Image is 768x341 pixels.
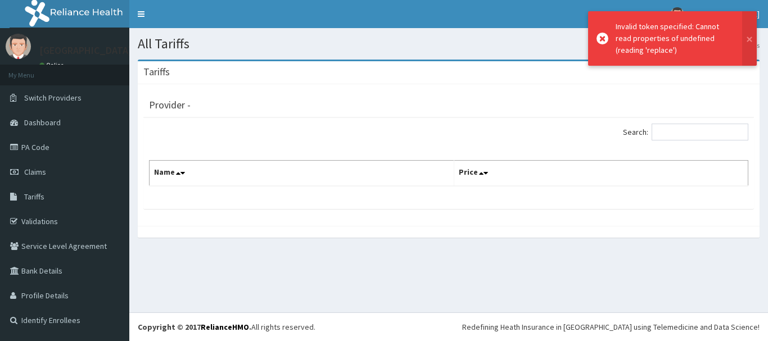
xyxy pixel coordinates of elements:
label: Search: [623,124,748,140]
th: Price [454,161,748,187]
div: Invalid token specified: Cannot read properties of undefined (reading 'replace') [616,21,731,56]
span: Switch Providers [24,93,82,103]
img: User Image [6,34,31,59]
footer: All rights reserved. [129,312,768,341]
a: Online [39,61,66,69]
input: Search: [652,124,748,140]
span: Dashboard [24,117,61,128]
h1: All Tariffs [138,37,760,51]
a: RelianceHMO [201,322,249,332]
img: User Image [670,7,684,21]
h3: Provider - [149,100,191,110]
th: Name [150,161,454,187]
span: [GEOGRAPHIC_DATA] [691,9,760,19]
span: Claims [24,167,46,177]
h3: Tariffs [143,67,170,77]
div: Redefining Heath Insurance in [GEOGRAPHIC_DATA] using Telemedicine and Data Science! [462,321,760,333]
strong: Copyright © 2017 . [138,322,251,332]
span: Tariffs [24,192,44,202]
p: [GEOGRAPHIC_DATA] [39,46,132,56]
